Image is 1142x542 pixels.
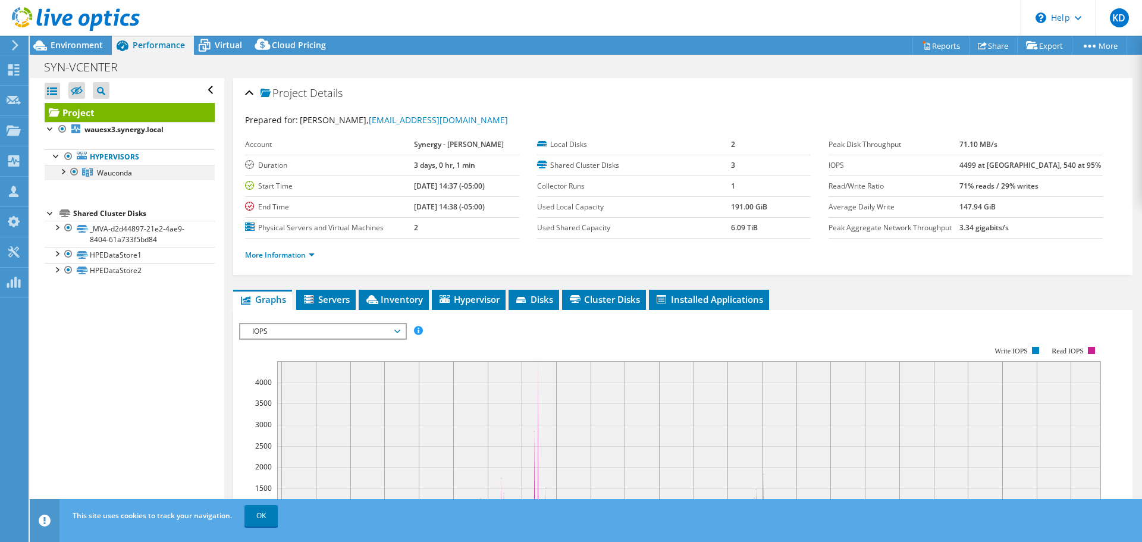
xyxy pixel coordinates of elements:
text: 2000 [255,462,272,472]
label: Start Time [245,180,414,192]
label: Duration [245,159,414,171]
span: Hypervisor [438,293,500,305]
a: Share [969,36,1018,55]
label: Used Local Capacity [537,201,731,213]
a: More [1072,36,1127,55]
b: 6.09 TiB [731,223,758,233]
b: 191.00 GiB [731,202,767,212]
b: [DATE] 14:37 (-05:00) [414,181,485,191]
span: Performance [133,39,185,51]
span: KD [1110,8,1129,27]
span: Wauconda [97,168,132,178]
a: Export [1017,36,1072,55]
a: OK [244,505,278,527]
text: 4000 [255,377,272,387]
span: Graphs [239,293,286,305]
a: HPEDataStore2 [45,263,215,278]
span: Details [310,86,343,100]
div: Shared Cluster Disks [73,206,215,221]
b: wauesx3.synergy.local [84,124,164,134]
b: 4499 at [GEOGRAPHIC_DATA], 540 at 95% [959,160,1101,170]
label: Prepared for: [245,114,298,126]
a: Reports [912,36,970,55]
a: wauesx3.synergy.local [45,122,215,137]
a: More Information [245,250,315,260]
a: _MVA-d2d44897-21e2-4ae9-8404-61a733f5bd84 [45,221,215,247]
label: Peak Aggregate Network Throughput [829,222,959,234]
span: Servers [302,293,350,305]
label: Used Shared Capacity [537,222,731,234]
text: 1500 [255,483,272,493]
a: Project [45,103,215,122]
a: Hypervisors [45,149,215,165]
h1: SYN-VCENTER [39,61,136,74]
a: HPEDataStore1 [45,247,215,262]
span: Inventory [365,293,423,305]
text: 2500 [255,441,272,451]
span: Project [261,87,307,99]
b: Synergy - [PERSON_NAME] [414,139,504,149]
b: 2 [414,223,418,233]
text: Read IOPS [1052,347,1084,355]
b: 3 days, 0 hr, 1 min [414,160,475,170]
b: 2 [731,139,735,149]
text: 3000 [255,419,272,430]
b: 147.94 GiB [959,202,996,212]
span: Virtual [215,39,242,51]
a: Wauconda [45,165,215,180]
text: 3500 [255,398,272,408]
label: Collector Runs [537,180,731,192]
b: 3.34 gigabits/s [959,223,1009,233]
a: [EMAIL_ADDRESS][DOMAIN_NAME] [369,114,508,126]
b: [DATE] 14:38 (-05:00) [414,202,485,212]
span: [PERSON_NAME], [300,114,508,126]
label: Local Disks [537,139,731,151]
label: Average Daily Write [829,201,959,213]
label: Read/Write Ratio [829,180,959,192]
label: Shared Cluster Disks [537,159,731,171]
span: Cluster Disks [568,293,640,305]
label: IOPS [829,159,959,171]
b: 71% reads / 29% writes [959,181,1039,191]
b: 71.10 MB/s [959,139,997,149]
span: Environment [51,39,103,51]
b: 3 [731,160,735,170]
label: Account [245,139,414,151]
span: This site uses cookies to track your navigation. [73,510,232,521]
span: IOPS [246,324,399,339]
text: Write IOPS [994,347,1028,355]
label: Physical Servers and Virtual Machines [245,222,414,234]
span: Installed Applications [655,293,763,305]
label: Peak Disk Throughput [829,139,959,151]
label: End Time [245,201,414,213]
svg: \n [1036,12,1046,23]
b: 1 [731,181,735,191]
span: Cloud Pricing [272,39,326,51]
span: Disks [514,293,553,305]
